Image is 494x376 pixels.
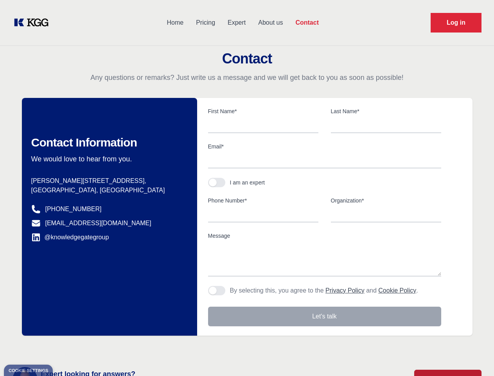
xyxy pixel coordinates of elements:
a: KOL Knowledge Platform: Talk to Key External Experts (KEE) [13,16,55,29]
label: Phone Number* [208,197,318,204]
a: @knowledgegategroup [31,233,109,242]
label: Email* [208,143,441,150]
h2: Contact Information [31,136,185,150]
a: Request Demo [431,13,481,33]
p: [GEOGRAPHIC_DATA], [GEOGRAPHIC_DATA] [31,186,185,195]
label: Organization* [331,197,441,204]
p: [PERSON_NAME][STREET_ADDRESS], [31,176,185,186]
label: Message [208,232,441,240]
a: Home [160,13,190,33]
a: [EMAIL_ADDRESS][DOMAIN_NAME] [45,219,151,228]
button: Let's talk [208,307,441,326]
p: By selecting this, you agree to the and . [230,286,418,295]
p: Any questions or remarks? Just write us a message and we will get back to you as soon as possible! [9,73,485,82]
a: Privacy Policy [325,287,365,294]
div: Cookie settings [9,369,48,373]
a: Pricing [190,13,221,33]
a: Contact [289,13,325,33]
label: Last Name* [331,107,441,115]
div: I am an expert [230,179,265,186]
p: We would love to hear from you. [31,154,185,164]
a: Cookie Policy [378,287,416,294]
h2: Contact [9,51,485,67]
a: Expert [221,13,252,33]
a: [PHONE_NUMBER] [45,204,102,214]
iframe: Chat Widget [455,338,494,376]
label: First Name* [208,107,318,115]
a: About us [252,13,289,33]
